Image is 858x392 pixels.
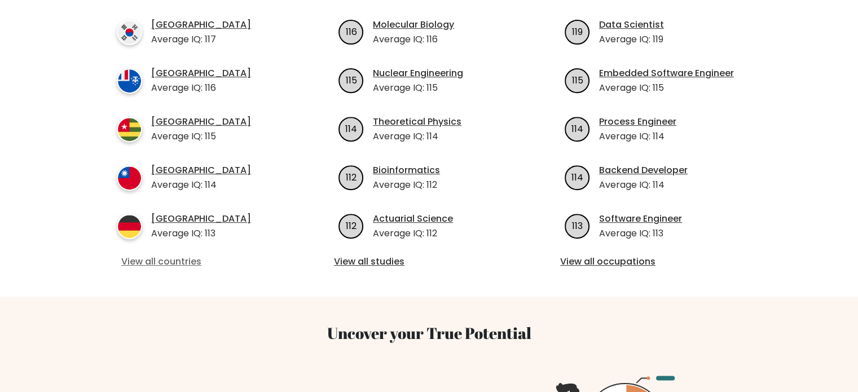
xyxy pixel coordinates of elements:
text: 116 [346,25,357,38]
text: 114 [345,122,357,135]
img: country [117,117,142,142]
p: Average IQ: 113 [151,227,251,240]
a: Backend Developer [599,164,688,177]
a: Data Scientist [599,18,664,32]
text: 115 [346,73,357,86]
p: Average IQ: 112 [373,227,453,240]
img: country [117,165,142,191]
p: Average IQ: 114 [599,178,688,192]
p: Average IQ: 119 [599,33,664,46]
a: [GEOGRAPHIC_DATA] [151,115,251,129]
text: 114 [571,170,583,183]
p: Average IQ: 115 [599,81,734,95]
a: Software Engineer [599,212,682,226]
a: View all countries [121,255,284,268]
p: Average IQ: 114 [373,130,461,143]
a: Bioinformatics [373,164,440,177]
a: View all occupations [560,255,750,268]
img: country [117,68,142,94]
a: [GEOGRAPHIC_DATA] [151,212,251,226]
p: Average IQ: 114 [599,130,676,143]
a: [GEOGRAPHIC_DATA] [151,67,251,80]
p: Average IQ: 115 [373,81,463,95]
p: Average IQ: 116 [373,33,454,46]
a: [GEOGRAPHIC_DATA] [151,164,251,177]
text: 112 [346,219,357,232]
a: Theoretical Physics [373,115,461,129]
text: 114 [571,122,583,135]
p: Average IQ: 114 [151,178,251,192]
p: Average IQ: 116 [151,81,251,95]
text: 115 [572,73,583,86]
text: 113 [572,219,583,232]
a: Nuclear Engineering [373,67,463,80]
h3: Uncover your True Potential [64,324,795,343]
text: 112 [346,170,357,183]
a: Molecular Biology [373,18,454,32]
p: Average IQ: 112 [373,178,440,192]
a: View all studies [334,255,524,268]
a: Actuarial Science [373,212,453,226]
a: [GEOGRAPHIC_DATA] [151,18,251,32]
p: Average IQ: 117 [151,33,251,46]
p: Average IQ: 115 [151,130,251,143]
img: country [117,214,142,239]
p: Average IQ: 113 [599,227,682,240]
a: Embedded Software Engineer [599,67,734,80]
img: country [117,20,142,45]
text: 119 [572,25,583,38]
a: Process Engineer [599,115,676,129]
